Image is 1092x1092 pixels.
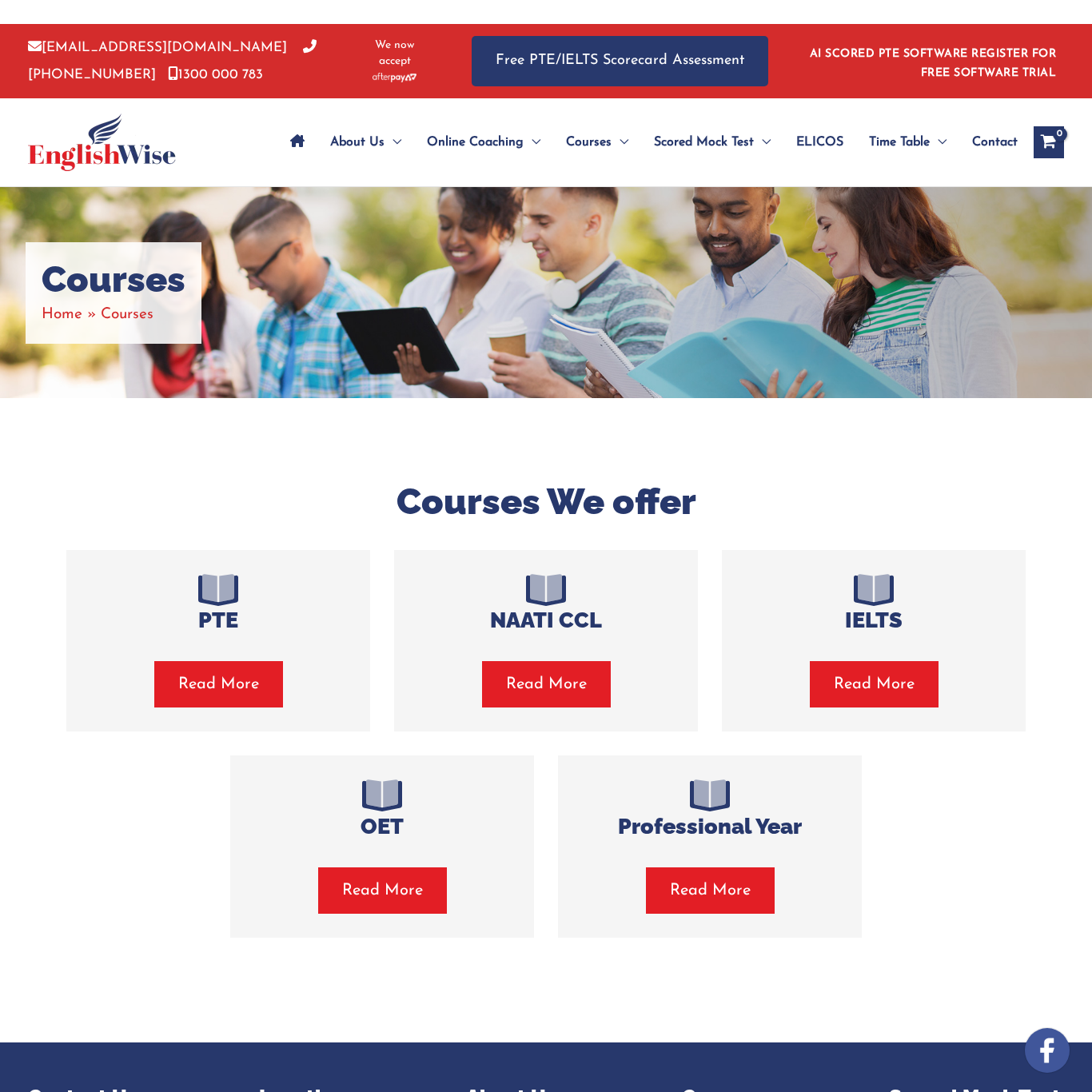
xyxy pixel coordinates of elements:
[154,661,283,707] button: Read More
[670,879,751,902] span: Read More
[959,114,1018,170] a: Contact
[482,661,611,707] button: Read More
[178,673,259,695] span: Read More
[746,608,1002,633] h4: IELTS
[1025,1028,1070,1073] img: white-facebook.png
[330,114,385,170] span: About Us
[418,608,674,633] h4: NAATI CCL
[582,814,838,839] h4: Professional Year
[42,307,82,322] a: Home
[28,41,287,54] a: [EMAIL_ADDRESS][DOMAIN_NAME]
[869,114,930,170] span: Time Table
[1034,126,1064,158] a: View Shopping Cart, empty
[168,68,263,82] a: 1300 000 783
[66,479,1026,526] h2: Courses We offer
[834,673,915,695] span: Read More
[810,661,939,707] button: Read More
[972,114,1018,170] span: Contact
[28,41,317,81] a: [PHONE_NUMBER]
[783,114,856,170] a: ELICOS
[28,114,176,171] img: cropped-ew-logo
[317,114,414,170] a: About UsMenu Toggle
[553,114,641,170] a: CoursesMenu Toggle
[42,301,185,328] nav: Breadcrumbs
[42,258,185,301] h1: Courses
[101,307,153,322] span: Courses
[414,114,553,170] a: Online CoachingMenu Toggle
[654,114,754,170] span: Scored Mock Test
[318,867,447,914] button: Read More
[641,114,783,170] a: Scored Mock TestMenu Toggle
[800,35,1064,87] aside: Header Widget 1
[358,38,432,70] span: We now accept
[796,114,843,170] span: ELICOS
[90,608,346,633] h4: PTE
[254,814,510,839] h4: OET
[856,114,959,170] a: Time TableMenu Toggle
[427,114,524,170] span: Online Coaching
[472,36,768,86] a: Free PTE/IELTS Scorecard Assessment
[930,114,947,170] span: Menu Toggle
[612,114,628,170] span: Menu Toggle
[754,114,771,170] span: Menu Toggle
[524,114,540,170] span: Menu Toggle
[385,114,401,170] span: Menu Toggle
[810,48,1057,79] a: AI SCORED PTE SOFTWARE REGISTER FOR FREE SOFTWARE TRIAL
[566,114,612,170] span: Courses
[277,114,1018,170] nav: Site Navigation: Main Menu
[373,73,416,82] img: Afterpay-Logo
[506,673,587,695] span: Read More
[646,867,775,914] button: Read More
[342,879,423,902] span: Read More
